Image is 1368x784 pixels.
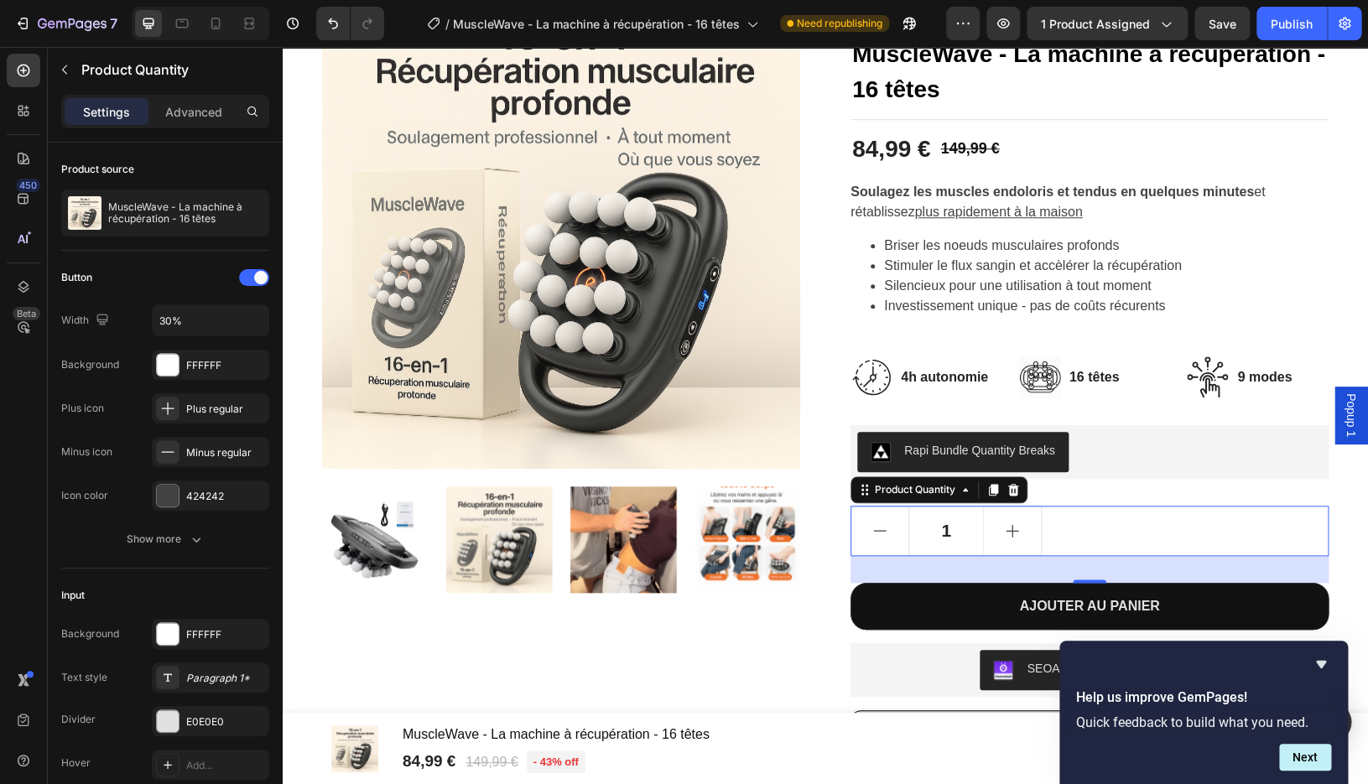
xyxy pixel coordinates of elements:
div: Input [61,588,85,603]
p: 4h autonomie [618,320,705,340]
button: decrement [569,459,626,508]
div: FFFFFF [186,358,265,373]
div: Minus regular [186,445,265,460]
div: Paragraph 1* [186,671,265,686]
iframe: Design area [283,47,1368,784]
div: Hover [61,755,91,771]
pre: - 43% off [244,704,303,727]
div: 149,99 € [656,91,718,113]
div: Show more [127,531,205,548]
li: Silencieux pour une utilisation à tout moment [601,229,1046,249]
div: 424242 [186,489,265,504]
div: Help us improve GemPages! [1076,654,1331,771]
h2: Help us improve GemPages! [1076,688,1331,708]
button: Publish [1256,7,1327,40]
div: Text style [61,670,107,685]
div: Background [61,357,119,372]
div: Rapi Bundle Quantity Breaks [622,395,772,413]
div: Publish [1271,15,1313,33]
li: Briser les noeuds musculaires profonds [601,189,1046,209]
img: CJjMu9e-54QDEAE=.png [588,395,608,415]
div: 84,99 € [118,703,174,727]
div: E0E0E0 [186,714,265,729]
p: Quick feedback to build what you need. [1076,714,1331,730]
img: Alt Image [736,309,778,351]
span: Popup 1 [1060,346,1077,390]
p: et rétablissez [568,138,982,172]
span: / [445,15,450,33]
div: Plus regular [186,402,265,417]
button: Hide survey [1311,654,1331,674]
p: Settings [83,103,130,121]
input: quantity [626,459,701,508]
div: Icon color [61,488,108,503]
h1: MuscleWave - La machine à récupération - 16 têtes [118,676,445,699]
span: Save [1209,17,1236,31]
p: 9 modes [954,320,1009,340]
div: Product Quantity [589,435,676,450]
div: AJOUTER AU PANIER [736,549,876,569]
button: Next question [1279,744,1331,771]
button: SEOAnt ‑ Trust Badges & Icon [697,603,916,643]
div: Add... [186,758,265,773]
img: product feature img [68,196,101,230]
button: Save [1194,7,1250,40]
div: Plus icon [61,401,104,416]
button: 7 [7,7,125,40]
span: Need republishing [797,16,882,31]
div: Button [61,270,92,285]
div: Divider [61,712,96,727]
img: CMOhyp-BrocDEAE=.png [710,613,731,633]
div: Product source [61,162,134,177]
p: Advanced [165,103,222,121]
strong: Soulagez les muscles endoloris et tendus en quelques minutes [568,138,971,152]
p: MuscleWave - La machine à récupération - 16 têtes [108,201,263,225]
span: plus rapidement à la maison [632,158,799,172]
div: 149,99 € [181,704,237,727]
button: AJOUTER AU PANIER [866,682,1046,722]
div: AJOUTER AU PANIER [886,692,1026,712]
p: 16 têtes [787,320,837,340]
div: Width [61,309,112,332]
div: Undo/Redo [316,7,384,40]
input: Auto [153,305,268,335]
div: 84,99 € [568,83,649,122]
li: Investissement unique - pas de coûts récurents [601,249,1046,269]
div: Background [61,626,119,641]
span: 1 product assigned [1041,15,1150,33]
p: 7 [110,13,117,34]
img: Alt Image [568,309,610,351]
div: FFFFFF [186,627,265,642]
div: Minus icon [61,444,112,459]
button: AJOUTER AU PANIER [568,536,1046,583]
img: Alt Image [904,309,946,350]
button: Show more [61,524,269,554]
div: 450 [16,179,40,192]
button: increment [701,459,758,508]
button: Rapi Bundle Quantity Breaks [575,385,786,425]
span: MuscleWave - La machine à récupération - 16 têtes [453,15,740,33]
div: SEOAnt ‑ Trust Badges & Icon [744,613,902,631]
div: Beta [13,307,40,320]
p: Product Quantity [81,60,263,80]
button: 1 product assigned [1027,7,1188,40]
li: Stimuler le flux sangin et accèlérer la récupération [601,209,1046,229]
